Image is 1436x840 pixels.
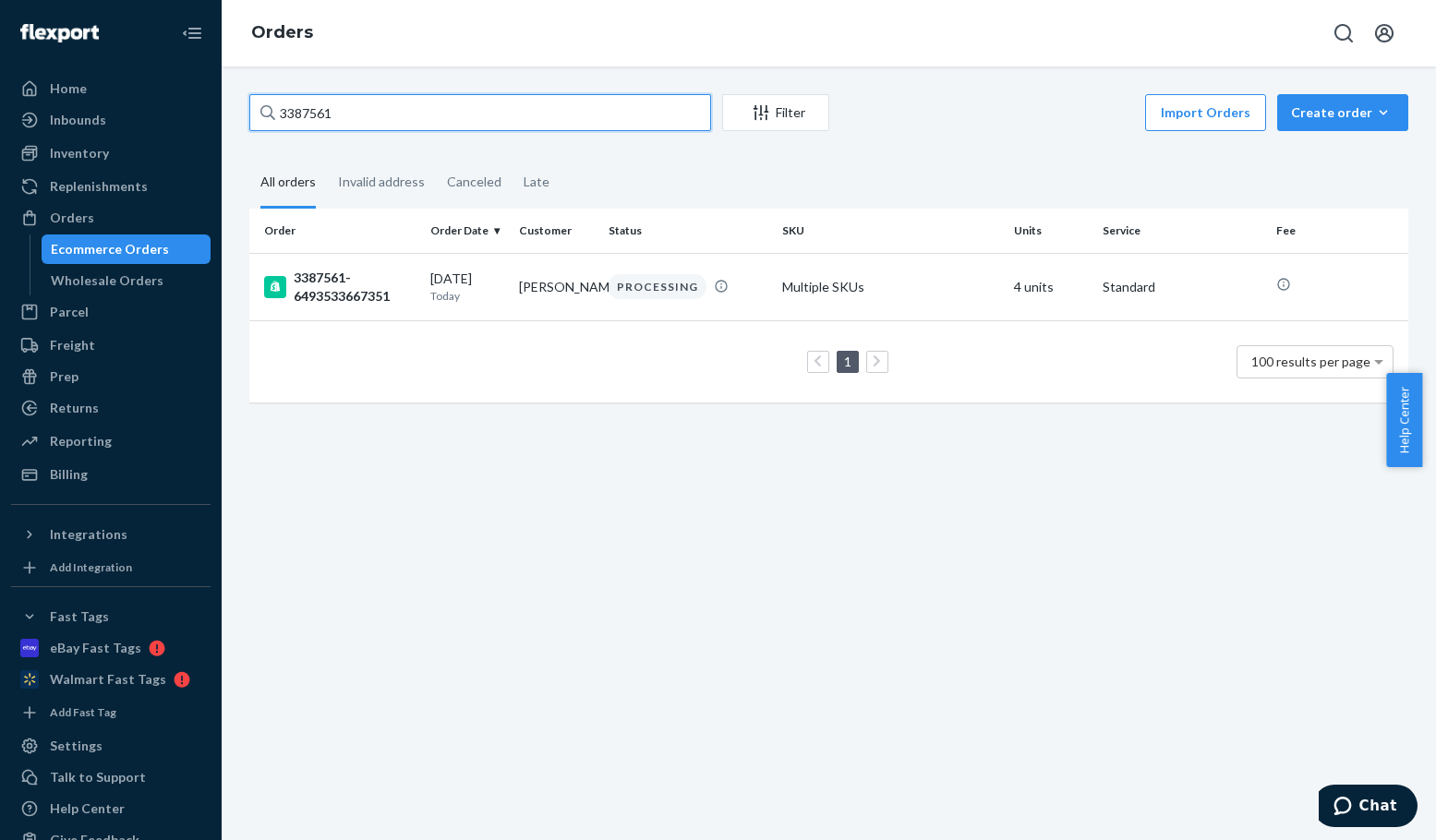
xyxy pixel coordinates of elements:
th: Order [249,209,423,253]
th: SKU [775,209,1007,253]
th: Fee [1269,209,1408,253]
div: Freight [50,336,95,354]
button: Create order [1277,94,1408,131]
th: Units [1007,209,1095,253]
div: Add Integration [50,559,132,575]
div: Walmart Fast Tags [50,670,166,689]
div: 3387561-6493533667351 [264,269,416,306]
a: Home [11,74,211,103]
div: Home [50,79,87,98]
span: 100 results per page [1251,354,1370,369]
a: Billing [11,460,211,489]
a: Returns [11,393,211,423]
ol: breadcrumbs [236,6,328,60]
a: Walmart Fast Tags [11,665,211,694]
button: Open Search Box [1325,15,1362,52]
div: Orders [50,209,94,227]
input: Search orders [249,94,711,131]
button: Help Center [1386,373,1422,467]
div: Inbounds [50,111,106,129]
th: Service [1095,209,1269,253]
button: Open account menu [1366,15,1403,52]
div: All orders [260,158,316,209]
div: Create order [1291,103,1394,122]
div: Invalid address [338,158,425,206]
a: Settings [11,731,211,761]
div: eBay Fast Tags [50,639,141,657]
div: Late [524,158,549,206]
a: Page 1 is your current page [840,354,855,369]
div: Replenishments [50,177,148,196]
div: Integrations [50,525,127,544]
a: Prep [11,362,211,391]
button: Import Orders [1145,94,1266,131]
div: Canceled [447,158,501,206]
div: [DATE] [430,270,504,304]
p: Today [430,288,504,304]
th: Status [601,209,775,253]
div: Help Center [50,799,125,818]
div: Customer [519,222,593,238]
div: Ecommerce Orders [51,240,169,258]
button: Fast Tags [11,602,211,631]
a: Orders [11,203,211,233]
div: Wholesale Orders [51,271,163,290]
a: Replenishments [11,172,211,201]
div: PROCESSING [609,274,706,299]
td: 4 units [1007,253,1095,320]
a: Wholesale Orders [42,266,211,295]
div: Billing [50,465,88,484]
img: Flexport logo [20,24,99,42]
div: Returns [50,399,99,417]
a: Add Integration [11,557,211,579]
div: Add Fast Tag [50,704,116,720]
td: [PERSON_NAME] [512,253,600,320]
div: Reporting [50,432,112,450]
a: Inventory [11,138,211,168]
a: eBay Fast Tags [11,633,211,663]
iframe: Opens a widget where you can chat to one of our agents [1319,785,1418,831]
div: Inventory [50,144,109,162]
a: Orders [251,22,313,42]
div: Talk to Support [50,768,146,786]
div: Parcel [50,303,89,321]
button: Filter [722,94,829,131]
div: Settings [50,737,103,755]
a: Ecommerce Orders [42,234,211,264]
a: Freight [11,330,211,360]
button: Talk to Support [11,762,211,792]
a: Add Fast Tag [11,702,211,724]
a: Reporting [11,426,211,456]
a: Help Center [11,794,211,823]
div: Filter [723,103,828,122]
button: Integrations [11,520,211,549]
a: Inbounds [11,105,211,135]
div: Prep [50,367,78,386]
th: Order Date [423,209,512,253]
td: Multiple SKUs [775,253,1007,320]
p: Standard [1103,278,1261,296]
div: Fast Tags [50,607,109,626]
a: Parcel [11,297,211,327]
button: Close Navigation [174,15,211,52]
